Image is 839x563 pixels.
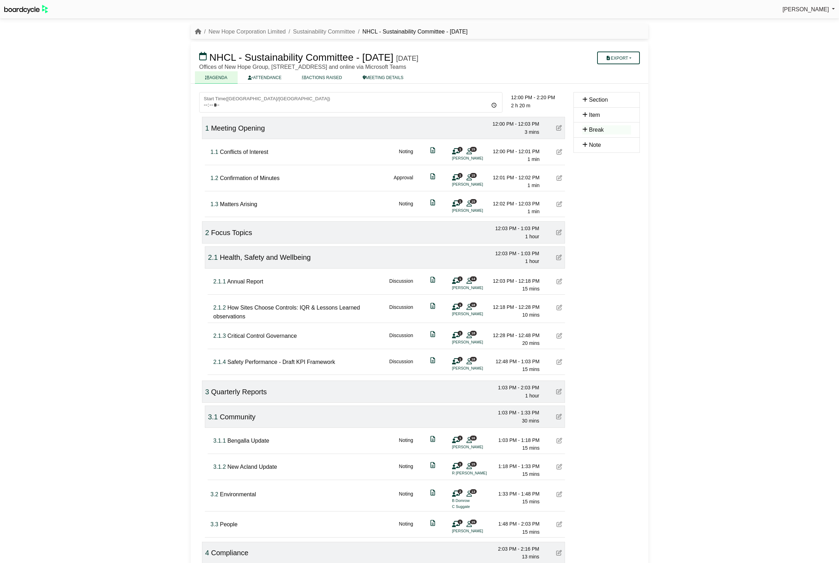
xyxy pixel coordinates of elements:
[470,489,477,494] span: 13
[525,258,539,264] span: 1 hour
[211,549,249,557] span: Compliance
[522,445,540,451] span: 15 mins
[458,199,463,204] span: 1
[490,331,540,339] div: 12:28 PM - 12:48 PM
[352,71,414,84] a: MEETING DETAILS
[213,438,226,444] span: Click to fine tune number
[525,393,539,399] span: 1 hour
[205,549,209,557] span: Click to fine tune number
[490,462,540,470] div: 1:18 PM - 1:33 PM
[522,529,540,535] span: 15 mins
[452,498,505,504] li: B Domrow
[452,181,505,187] li: [PERSON_NAME]
[210,175,218,181] span: Click to fine tune number
[399,462,413,478] div: Noting
[4,5,48,14] img: BoardcycleBlackGreen-aaafeed430059cb809a45853b8cf6d952af9d84e6e89e1f1685b34bfd5cb7d64.svg
[458,520,463,524] span: 1
[452,208,505,214] li: [PERSON_NAME]
[490,545,539,553] div: 2:03 PM - 2:16 PM
[389,331,413,347] div: Discussion
[490,200,540,208] div: 12:02 PM - 12:03 PM
[452,339,505,345] li: [PERSON_NAME]
[490,174,540,181] div: 12:01 PM - 12:02 PM
[210,149,218,155] span: Click to fine tune number
[213,278,226,285] span: Click to fine tune number
[213,464,226,470] span: Click to fine tune number
[490,303,540,311] div: 12:18 PM - 12:28 PM
[452,504,505,510] li: C Suggate
[589,142,601,148] span: Note
[470,173,477,178] span: 15
[525,129,539,135] span: 3 mins
[220,175,280,181] span: Confirmation of Minutes
[528,156,540,162] span: 1 min
[195,27,468,36] nav: breadcrumb
[522,554,539,559] span: 13 mins
[511,103,530,108] span: 2 h 20 m
[458,357,463,361] span: 1
[227,333,297,339] span: Critical Control Governance
[522,340,540,346] span: 20 mins
[452,285,505,291] li: [PERSON_NAME]
[293,29,355,35] a: Sustainability Committee
[292,71,352,84] a: ACTIONS RAISED
[213,305,360,320] span: How Sites Choose Controls: IQR & Lessons Learned observations
[783,6,829,12] span: [PERSON_NAME]
[783,5,835,14] a: [PERSON_NAME]
[490,520,540,528] div: 1:48 PM - 2:03 PM
[490,436,540,444] div: 1:03 PM - 1:18 PM
[355,27,468,36] li: NHCL - Sustainability Committee - [DATE]
[213,305,226,311] span: Click to fine tune number
[220,521,238,527] span: People
[452,528,505,534] li: [PERSON_NAME]
[522,286,540,292] span: 15 mins
[220,491,256,497] span: Environmental
[470,303,477,307] span: 18
[458,436,463,440] span: 1
[399,148,413,163] div: Noting
[389,303,413,321] div: Discussion
[452,444,505,450] li: [PERSON_NAME]
[211,388,267,396] span: Quarterly Reports
[205,229,209,236] span: Click to fine tune number
[208,413,218,421] span: Click to fine tune number
[220,413,255,421] span: Community
[394,174,413,190] div: Approval
[470,520,477,524] span: 15
[522,499,540,504] span: 15 mins
[528,209,540,214] span: 1 min
[490,490,540,498] div: 1:33 PM - 1:48 PM
[597,52,640,64] button: Export
[220,201,257,207] span: Matters Arising
[452,470,505,476] li: R [PERSON_NAME]
[199,64,406,70] span: Offices of New Hope Group, [STREET_ADDRESS] and online via Microsoft Teams
[470,357,477,361] span: 18
[458,276,463,281] span: 1
[399,200,413,216] div: Noting
[490,409,539,417] div: 1:03 PM - 1:33 PM
[589,127,604,133] span: Break
[458,147,463,151] span: 1
[458,303,463,307] span: 1
[522,366,540,372] span: 15 mins
[458,489,463,494] span: 2
[458,462,463,466] span: 1
[205,124,209,132] span: Click to fine tune number
[399,490,413,510] div: Noting
[452,155,505,161] li: [PERSON_NAME]
[470,462,477,466] span: 15
[490,148,540,155] div: 12:00 PM - 12:01 PM
[210,521,218,527] span: Click to fine tune number
[452,365,505,371] li: [PERSON_NAME]
[227,359,335,365] span: Safety Performance - Draft KPI Framework
[205,388,209,396] span: Click to fine tune number
[399,436,413,452] div: Noting
[389,358,413,373] div: Discussion
[220,253,311,261] span: Health, Safety and Wellbeing
[227,438,269,444] span: Bengalla Update
[490,224,539,232] div: 12:03 PM - 1:03 PM
[208,29,286,35] a: New Hope Corporation Limited
[490,120,539,128] div: 12:00 PM - 12:03 PM
[589,112,600,118] span: Item
[522,418,539,424] span: 30 mins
